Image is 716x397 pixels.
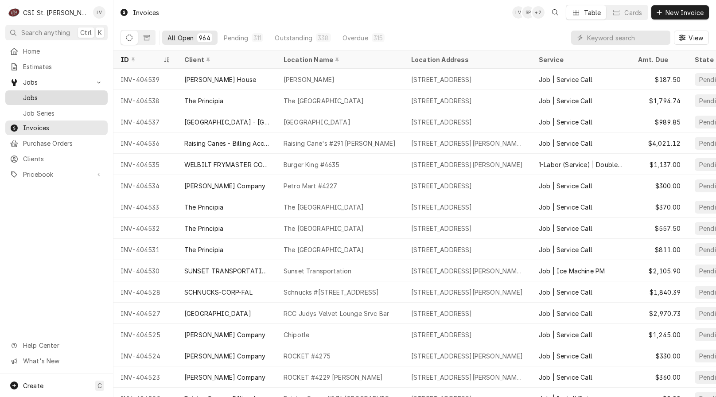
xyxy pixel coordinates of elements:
div: [STREET_ADDRESS] [411,96,472,105]
div: Table [584,8,601,17]
div: The Principia [184,202,223,212]
span: Pricebook [23,170,90,179]
div: INV-404523 [113,366,177,388]
div: Job | Service Call [539,96,592,105]
div: $1,137.00 [631,154,688,175]
a: Invoices [5,121,108,135]
div: Service [539,55,622,64]
div: RCC Judys Velvet Lounge Srvc Bar [284,309,389,318]
div: Overdue [342,33,368,43]
button: New Invoice [651,5,709,19]
a: Go to What's New [5,354,108,368]
div: CSI St. Louis's Avatar [8,6,20,19]
div: LV [93,6,105,19]
div: The [GEOGRAPHIC_DATA] [284,245,364,254]
span: Search anything [21,28,70,37]
div: INV-404527 [113,303,177,324]
div: [STREET_ADDRESS][PERSON_NAME][PERSON_NAME] [411,266,525,276]
span: Clients [23,154,103,163]
span: New Invoice [664,8,705,17]
a: Purchase Orders [5,136,108,151]
div: [PERSON_NAME] House [184,75,256,84]
div: Amt. Due [638,55,679,64]
span: Estimates [23,62,103,71]
div: 1-Labor (Service) | Double | Incurred [539,160,624,169]
a: Go to Jobs [5,75,108,90]
span: View [687,33,705,43]
span: Home [23,47,103,56]
div: Job | Service Call [539,309,592,318]
div: The [GEOGRAPHIC_DATA] [284,202,364,212]
div: INV-404539 [113,69,177,90]
div: $811.00 [631,239,688,260]
div: INV-404528 [113,281,177,303]
div: Job | Service Call [539,288,592,297]
div: INV-404536 [113,132,177,154]
span: Jobs [23,93,103,102]
div: The Principia [184,96,223,105]
div: [STREET_ADDRESS][PERSON_NAME] [411,160,523,169]
div: The Principia [184,245,223,254]
div: SCHNUCKS-CORP-FAL [184,288,253,297]
div: $360.00 [631,366,688,388]
div: 315 [374,33,383,43]
div: Shelley Politte's Avatar [522,6,534,19]
button: Open search [548,5,562,19]
div: Job | Service Call [539,117,592,127]
div: [PERSON_NAME] Company [184,181,265,191]
a: Go to Pricebook [5,167,108,182]
div: Job | Service Call [539,373,592,382]
a: Clients [5,152,108,166]
div: [PERSON_NAME] Company [184,373,265,382]
div: ROCKET #4275 [284,351,331,361]
div: Job | Service Call [539,139,592,148]
div: Job | Service Call [539,224,592,233]
div: CSI St. [PERSON_NAME] [23,8,88,17]
div: INV-404525 [113,324,177,345]
span: Ctrl [80,28,92,37]
span: Create [23,382,43,389]
div: Job | Service Call [539,181,592,191]
div: $1,840.39 [631,281,688,303]
div: Job | Service Call [539,330,592,339]
div: [STREET_ADDRESS] [411,309,472,318]
div: $1,245.00 [631,324,688,345]
div: Raising Canes - Billing Account [184,139,269,148]
div: Chipotle [284,330,309,339]
div: The Principia [184,224,223,233]
button: Search anythingCtrlK [5,25,108,40]
div: SP [522,6,534,19]
div: INV-404530 [113,260,177,281]
a: Jobs [5,90,108,105]
div: [STREET_ADDRESS] [411,330,472,339]
div: [STREET_ADDRESS] [411,75,472,84]
span: Help Center [23,341,102,350]
div: INV-404537 [113,111,177,132]
a: Go to Help Center [5,338,108,353]
div: $187.50 [631,69,688,90]
div: Job | Service Call [539,202,592,212]
div: The [GEOGRAPHIC_DATA] [284,96,364,105]
div: INV-404531 [113,239,177,260]
div: [PERSON_NAME] Company [184,351,265,361]
div: $1,794.74 [631,90,688,111]
div: The [GEOGRAPHIC_DATA] [284,224,364,233]
span: C [97,381,102,390]
div: Job | Service Call [539,75,592,84]
span: Purchase Orders [23,139,103,148]
div: INV-404532 [113,218,177,239]
div: Job | Service Call [539,245,592,254]
div: Lisa Vestal's Avatar [512,6,525,19]
input: Keyword search [587,31,666,45]
div: [STREET_ADDRESS] [411,117,472,127]
div: $2,970.73 [631,303,688,324]
div: $4,021.12 [631,132,688,154]
span: Jobs [23,78,90,87]
div: Lisa Vestal's Avatar [93,6,105,19]
div: Client [184,55,268,64]
div: Schnucks #[STREET_ADDRESS] [284,288,379,297]
div: Cards [624,8,642,17]
div: [STREET_ADDRESS] [411,224,472,233]
div: [STREET_ADDRESS] [411,202,472,212]
div: $300.00 [631,175,688,196]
